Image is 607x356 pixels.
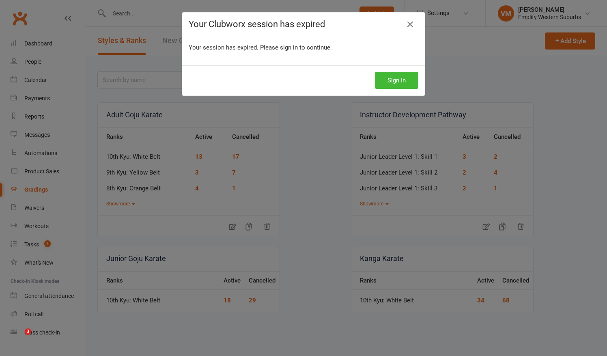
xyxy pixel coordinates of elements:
a: Close [404,18,417,31]
span: 3 [25,328,31,335]
button: Sign In [375,72,418,89]
iframe: Intercom live chat [8,328,28,348]
h4: Your Clubworx session has expired [189,19,418,29]
span: Your session has expired. Please sign in to continue. [189,44,332,51]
